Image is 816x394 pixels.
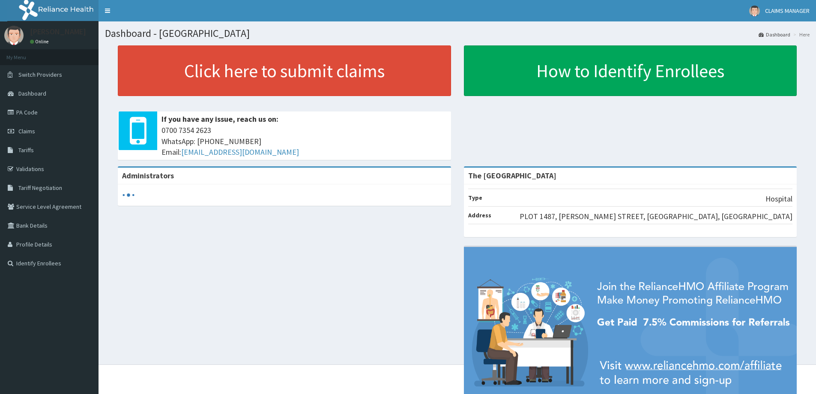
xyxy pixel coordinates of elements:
[791,31,810,38] li: Here
[765,7,810,15] span: CLAIMS MANAGER
[161,114,278,124] b: If you have any issue, reach us on:
[468,194,482,202] b: Type
[18,71,62,78] span: Switch Providers
[520,211,792,222] p: PLOT 1487, [PERSON_NAME] STREET, [GEOGRAPHIC_DATA], [GEOGRAPHIC_DATA]
[468,211,491,219] b: Address
[464,45,797,96] a: How to Identify Enrollees
[749,6,760,16] img: User Image
[122,189,135,202] svg: audio-loading
[759,31,790,38] a: Dashboard
[118,45,451,96] a: Click here to submit claims
[122,171,174,180] b: Administrators
[18,184,62,192] span: Tariff Negotiation
[161,125,447,158] span: 0700 7354 2623 WhatsApp: [PHONE_NUMBER] Email:
[181,147,299,157] a: [EMAIL_ADDRESS][DOMAIN_NAME]
[18,146,34,154] span: Tariffs
[4,26,24,45] img: User Image
[18,127,35,135] span: Claims
[765,193,792,205] p: Hospital
[30,39,51,45] a: Online
[468,171,556,180] strong: The [GEOGRAPHIC_DATA]
[105,28,810,39] h1: Dashboard - [GEOGRAPHIC_DATA]
[18,90,46,97] span: Dashboard
[30,28,86,36] p: [PERSON_NAME]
